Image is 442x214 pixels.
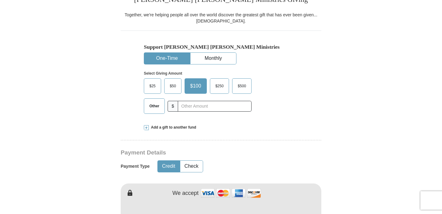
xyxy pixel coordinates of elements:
[168,101,178,112] span: $
[158,161,180,172] button: Credit
[187,81,204,91] span: $100
[167,81,179,91] span: $50
[121,164,150,169] h5: Payment Type
[144,44,298,50] h5: Support [PERSON_NAME] [PERSON_NAME] Ministries
[178,101,252,112] input: Other Amount
[212,81,227,91] span: $250
[121,149,278,156] h3: Payment Details
[173,190,199,197] h4: We accept
[235,81,249,91] span: $500
[121,12,321,24] div: Together, we're helping people all over the world discover the greatest gift that has ever been g...
[190,53,236,64] button: Monthly
[146,101,162,111] span: Other
[180,161,203,172] button: Check
[149,125,196,130] span: Add a gift to another fund
[144,53,190,64] button: One-Time
[144,71,182,76] strong: Select Giving Amount
[146,81,159,91] span: $25
[200,187,262,200] img: credit cards accepted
